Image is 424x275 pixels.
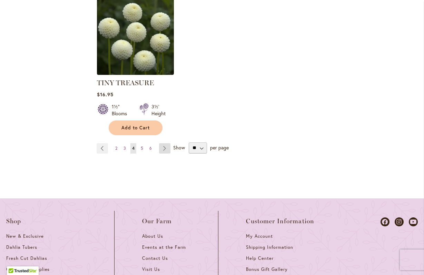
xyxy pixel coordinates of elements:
[246,244,293,250] span: Shipping Information
[6,218,21,225] span: Shop
[141,146,143,151] span: 5
[6,244,37,250] span: Dahlia Tubers
[142,255,168,261] span: Contact Us
[109,120,162,135] button: Add to Cart
[6,233,44,239] span: New & Exclusive
[124,146,126,151] span: 3
[142,244,186,250] span: Events at the Farm
[142,218,172,225] span: Our Farm
[246,218,314,225] span: Customer Information
[173,144,185,150] span: Show
[115,146,117,151] span: 2
[122,143,128,154] a: 3
[148,143,154,154] a: 6
[151,103,166,117] div: 3½' Height
[97,70,174,76] a: TINY TREASURE
[132,146,135,151] span: 4
[246,233,273,239] span: My Account
[139,143,145,154] a: 5
[112,103,131,117] div: 1½" Blooms
[381,217,390,226] a: Dahlias on Facebook
[121,125,150,131] span: Add to Cart
[6,266,50,272] span: Gardening Supplies
[114,143,119,154] a: 2
[409,217,418,226] a: Dahlias on Youtube
[149,146,152,151] span: 6
[97,91,114,98] span: $16.95
[246,266,287,272] span: Bonus Gift Gallery
[210,144,229,150] span: per page
[6,255,47,261] span: Fresh Cut Dahlias
[142,266,160,272] span: Visit Us
[395,217,404,226] a: Dahlias on Instagram
[5,251,24,270] iframe: Launch Accessibility Center
[142,233,163,239] span: About Us
[246,255,274,261] span: Help Center
[97,79,154,87] a: TINY TREASURE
